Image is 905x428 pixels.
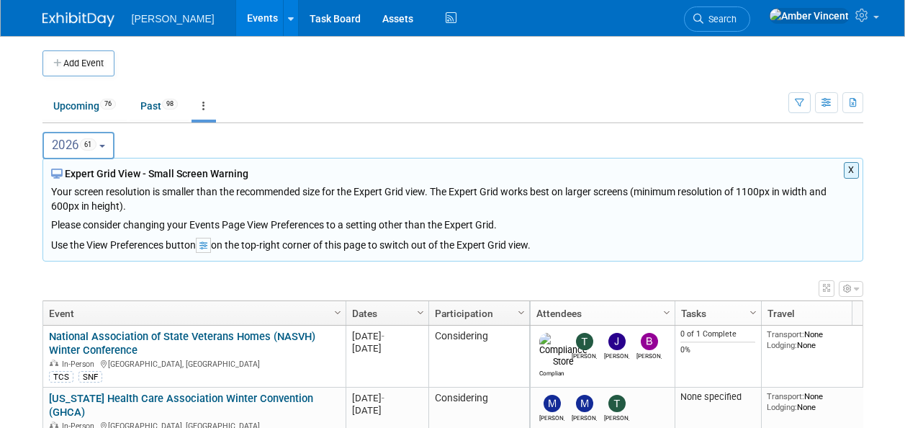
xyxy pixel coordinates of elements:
[767,329,804,339] span: Transport:
[681,301,752,326] a: Tasks
[415,307,426,318] span: Column Settings
[413,301,428,323] a: Column Settings
[515,307,527,318] span: Column Settings
[51,181,855,232] div: Your screen resolution is smaller than the recommended size for the Expert Grid view. The Expert ...
[539,412,564,422] div: Mike Randolph
[641,333,658,350] img: Brandon Stephens
[767,391,870,412] div: None None
[767,402,797,412] span: Lodging:
[745,301,761,323] a: Column Settings
[49,330,315,357] a: National Association of State Veterans Homes (NASVH) Winter Conference
[42,132,115,159] button: 202661
[162,99,178,110] span: 98
[51,166,855,181] div: Expert Grid View - Small Screen Warning
[844,162,859,179] button: X
[382,331,384,342] span: -
[767,301,867,326] a: Travel
[539,333,587,367] img: Compliance Store
[332,307,343,318] span: Column Settings
[680,345,755,355] div: 0%
[767,391,804,401] span: Transport:
[703,14,737,24] span: Search
[539,367,564,377] div: Compliance Store
[51,232,855,253] div: Use the View Preferences button on the top-right corner of this page to switch out of the Expert ...
[608,333,626,350] img: Jaime Butler
[330,301,346,323] a: Column Settings
[747,307,759,318] span: Column Settings
[576,333,593,350] img: Traci Varon
[572,412,597,422] div: Mike Springer
[382,393,384,404] span: -
[50,360,58,367] img: In-Person Event
[42,92,127,120] a: Upcoming76
[100,99,116,110] span: 76
[78,371,102,383] div: SNF
[767,329,870,350] div: None None
[680,329,755,339] div: 0 of 1 Complete
[608,395,626,412] img: Tom DeBell
[49,357,339,370] div: [GEOGRAPHIC_DATA], [GEOGRAPHIC_DATA]
[132,13,215,24] span: [PERSON_NAME]
[604,350,629,360] div: Jaime Butler
[352,404,422,416] div: [DATE]
[352,301,419,326] a: Dates
[604,412,629,422] div: Tom DeBell
[352,342,422,355] div: [DATE]
[49,301,336,326] a: Event
[52,138,96,152] span: 2026
[536,301,665,326] a: Attendees
[767,340,797,350] span: Lodging:
[435,301,520,326] a: Participation
[42,12,114,27] img: ExhibitDay
[572,350,597,360] div: Traci Varon
[130,92,189,120] a: Past98
[49,392,313,419] a: [US_STATE] Health Care Association Winter Convention (GHCA)
[42,50,114,76] button: Add Event
[544,395,561,412] img: Mike Randolph
[576,395,593,412] img: Mike Springer
[636,350,662,360] div: Brandon Stephens
[80,138,96,151] span: 61
[680,391,755,403] div: None specified
[684,6,750,32] a: Search
[49,371,73,383] div: TCS
[51,213,855,232] div: Please consider changing your Events Page View Preferences to a setting other than the Expert Grid.
[661,307,672,318] span: Column Settings
[428,326,529,388] td: Considering
[62,360,99,369] span: In-Person
[352,330,422,342] div: [DATE]
[659,301,675,323] a: Column Settings
[352,392,422,404] div: [DATE]
[769,8,850,24] img: Amber Vincent
[513,301,529,323] a: Column Settings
